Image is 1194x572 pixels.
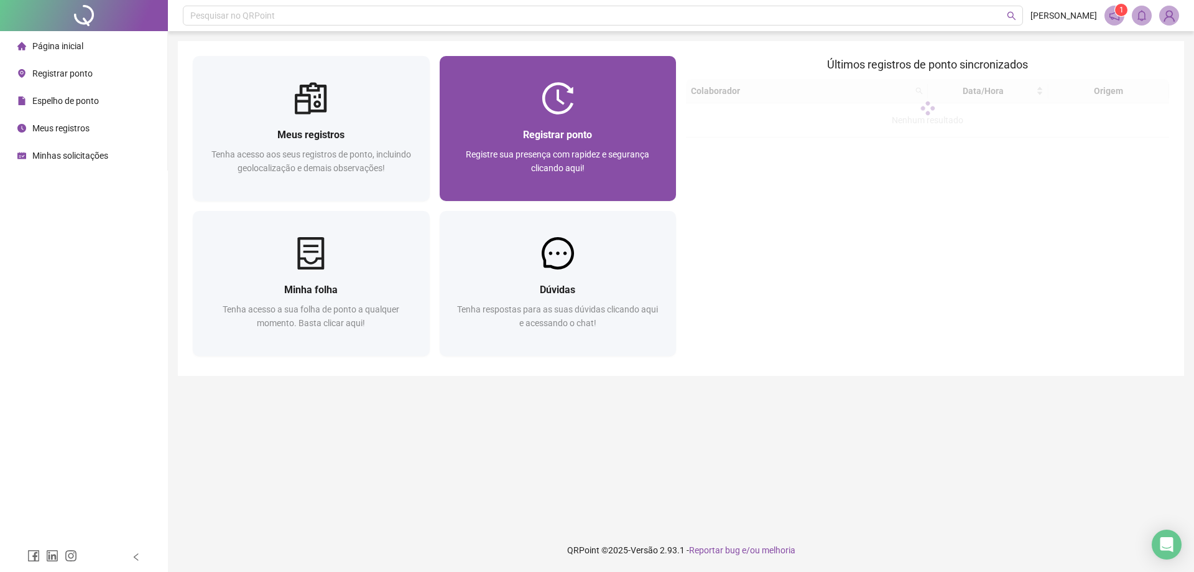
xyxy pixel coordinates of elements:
span: Versão [631,545,658,555]
sup: 1 [1115,4,1127,16]
span: instagram [65,550,77,562]
span: [PERSON_NAME] [1030,9,1097,22]
div: Open Intercom Messenger [1152,530,1182,560]
span: Tenha acesso aos seus registros de ponto, incluindo geolocalização e demais observações! [211,149,411,173]
span: Registre sua presença com rapidez e segurança clicando aqui! [466,149,649,173]
span: bell [1136,10,1147,21]
span: Registrar ponto [32,68,93,78]
span: Meus registros [277,129,345,141]
span: Minhas solicitações [32,151,108,161]
span: 1 [1119,6,1124,14]
span: Espelho de ponto [32,96,99,106]
span: clock-circle [17,124,26,133]
a: Meus registrosTenha acesso aos seus registros de ponto, incluindo geolocalização e demais observa... [193,56,430,201]
span: linkedin [46,550,58,562]
span: file [17,96,26,105]
span: facebook [27,550,40,562]
a: Registrar pontoRegistre sua presença com rapidez e segurança clicando aqui! [440,56,677,201]
span: left [132,553,141,561]
span: Meus registros [32,123,90,133]
span: Registrar ponto [523,129,592,141]
span: Últimos registros de ponto sincronizados [827,58,1028,71]
span: notification [1109,10,1120,21]
span: environment [17,69,26,78]
span: Minha folha [284,284,338,296]
span: Reportar bug e/ou melhoria [689,545,795,555]
span: Tenha respostas para as suas dúvidas clicando aqui e acessando o chat! [457,304,658,328]
footer: QRPoint © 2025 - 2.93.1 - [168,528,1194,572]
span: search [1007,11,1016,21]
a: DúvidasTenha respostas para as suas dúvidas clicando aqui e acessando o chat! [440,211,677,356]
a: Minha folhaTenha acesso a sua folha de ponto a qualquer momento. Basta clicar aqui! [193,211,430,356]
img: 93606 [1160,6,1178,25]
span: Tenha acesso a sua folha de ponto a qualquer momento. Basta clicar aqui! [223,304,399,328]
span: Página inicial [32,41,83,51]
span: schedule [17,151,26,160]
span: home [17,42,26,50]
span: Dúvidas [540,284,575,296]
